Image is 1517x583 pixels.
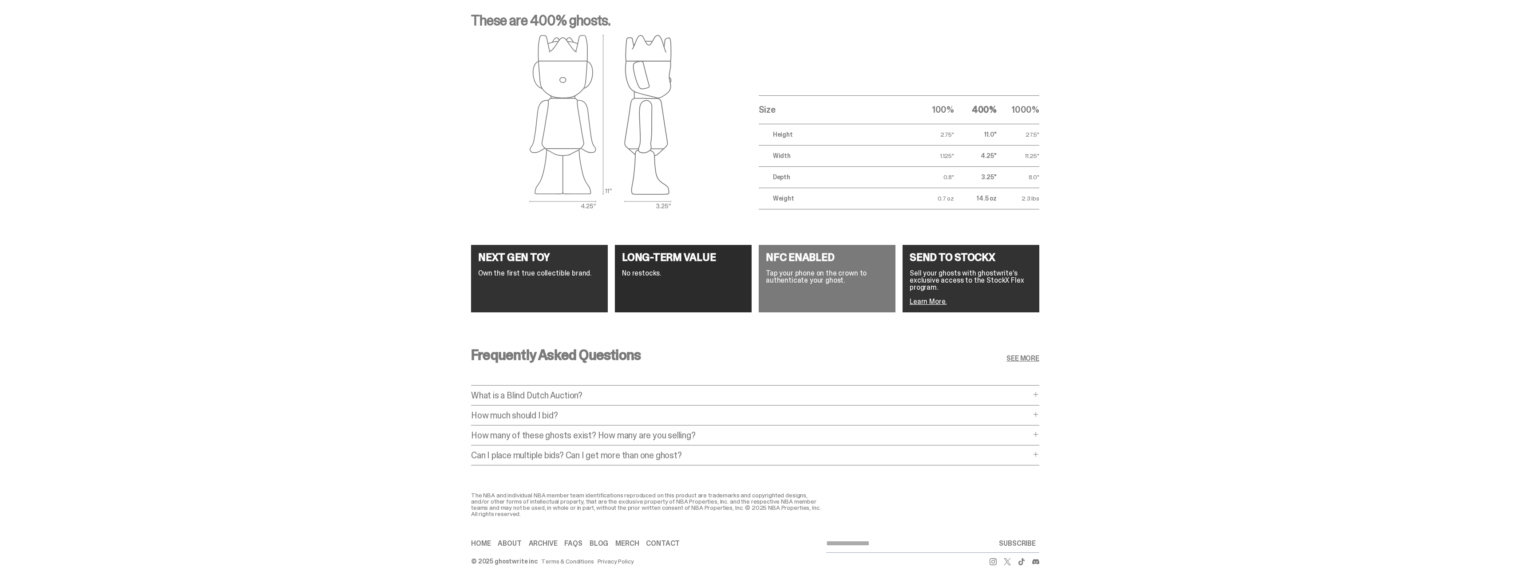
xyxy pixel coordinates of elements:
a: About [498,540,521,547]
div: © 2025 ghostwrite inc [471,558,538,564]
p: Own the first true collectible brand. [478,270,601,277]
a: SEE MORE [1006,355,1039,362]
a: Learn More. [910,297,947,306]
div: The NBA and individual NBA member team identifications reproduced on this product are trademarks ... [471,492,826,517]
td: 1.125" [911,145,954,166]
h4: NFC ENABLED [766,252,888,263]
th: Size [759,95,911,124]
a: Blog [590,540,608,547]
p: Tap your phone on the crown to authenticate your ghost. [766,270,888,284]
p: Can I place multiple bids? Can I get more than one ghost? [471,451,1030,460]
td: Height [759,124,911,145]
a: Merch [615,540,639,547]
p: What is a Blind Dutch Auction? [471,391,1030,400]
td: 11.0" [954,124,997,145]
td: Width [759,145,911,166]
a: FAQs [564,540,582,547]
th: 100% [911,95,954,124]
a: Home [471,540,491,547]
h4: LONG-TERM VALUE [622,252,745,263]
img: ghost outlines spec [530,35,672,209]
p: Sell your ghosts with ghostwrite’s exclusive access to the StockX Flex program. [910,270,1032,291]
p: How much should I bid? [471,411,1030,420]
p: These are 400% ghosts. [471,13,1039,35]
td: 2.3 lbs [997,188,1039,209]
td: 4.25" [954,145,997,166]
p: How many of these ghosts exist? How many are you selling? [471,431,1030,440]
td: 27.5" [997,124,1039,145]
th: 1000% [997,95,1039,124]
p: No restocks. [622,270,745,277]
td: Weight [759,188,911,209]
button: SUBSCRIBE [995,535,1039,552]
a: Privacy Policy [598,558,634,564]
td: 0.7 oz [911,188,954,209]
a: Terms & Conditions [541,558,594,564]
td: 3.25" [954,166,997,188]
th: 400% [954,95,997,124]
td: Depth [759,166,911,188]
a: Archive [529,540,558,547]
h4: SEND TO STOCKX [910,252,1032,263]
td: 8.0" [997,166,1039,188]
td: 14.5 oz [954,188,997,209]
h4: NEXT GEN TOY [478,252,601,263]
td: 0.8" [911,166,954,188]
td: 11.25" [997,145,1039,166]
h3: Frequently Asked Questions [471,348,641,362]
a: Contact [646,540,680,547]
td: 2.75" [911,124,954,145]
